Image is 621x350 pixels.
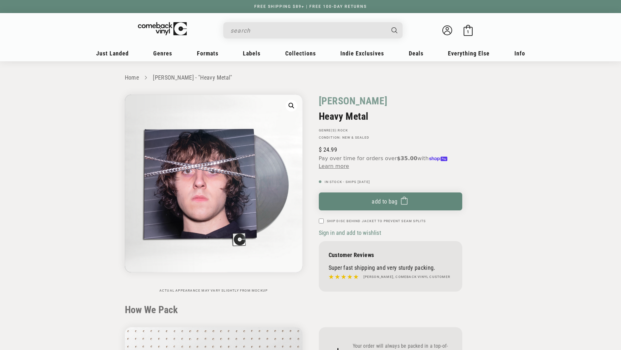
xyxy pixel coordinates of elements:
span: $ [319,146,322,153]
span: Deals [409,50,423,57]
span: Labels [243,50,260,57]
a: [PERSON_NAME] [319,95,388,107]
p: GENRE(S): [319,129,462,132]
a: FREE SHIPPING $89+ | FREE 100-DAY RETURNS [248,4,373,9]
span: Everything Else [448,50,490,57]
media-gallery: Gallery Viewer [125,95,303,293]
img: star5.svg [329,273,359,281]
a: [PERSON_NAME] - "Heavy Metal" [153,74,232,81]
a: Rock [338,129,348,132]
label: Ship Disc Behind Jacket To Prevent Seam Splits [327,219,426,223]
span: Sign in and add to wishlist [319,229,381,236]
span: Info [514,50,525,57]
h2: Heavy Metal [319,111,462,122]
div: Search [223,22,403,38]
span: Formats [197,50,218,57]
span: Add to bag [372,198,398,205]
button: Add to bag [319,192,462,210]
span: 24.99 [319,146,337,153]
p: Super fast shipping and very sturdy packing. [329,264,452,271]
p: Customer Reviews [329,251,452,258]
p: In Stock - Ships [DATE] [319,180,462,184]
span: Collections [285,50,316,57]
nav: breadcrumbs [125,73,496,83]
span: Indie Exclusives [340,50,384,57]
button: Search [386,22,403,38]
p: Actual appearance may vary slightly from mockup [125,289,303,293]
input: search [230,24,385,37]
span: 1 [467,29,469,34]
h2: How We Pack [125,304,496,316]
h4: [PERSON_NAME], Comeback Vinyl customer [363,274,451,280]
p: Condition: New & Sealed [319,136,462,140]
a: Home [125,74,139,81]
button: Sign in and add to wishlist [319,229,383,236]
span: Just Landed [96,50,129,57]
span: Genres [153,50,172,57]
